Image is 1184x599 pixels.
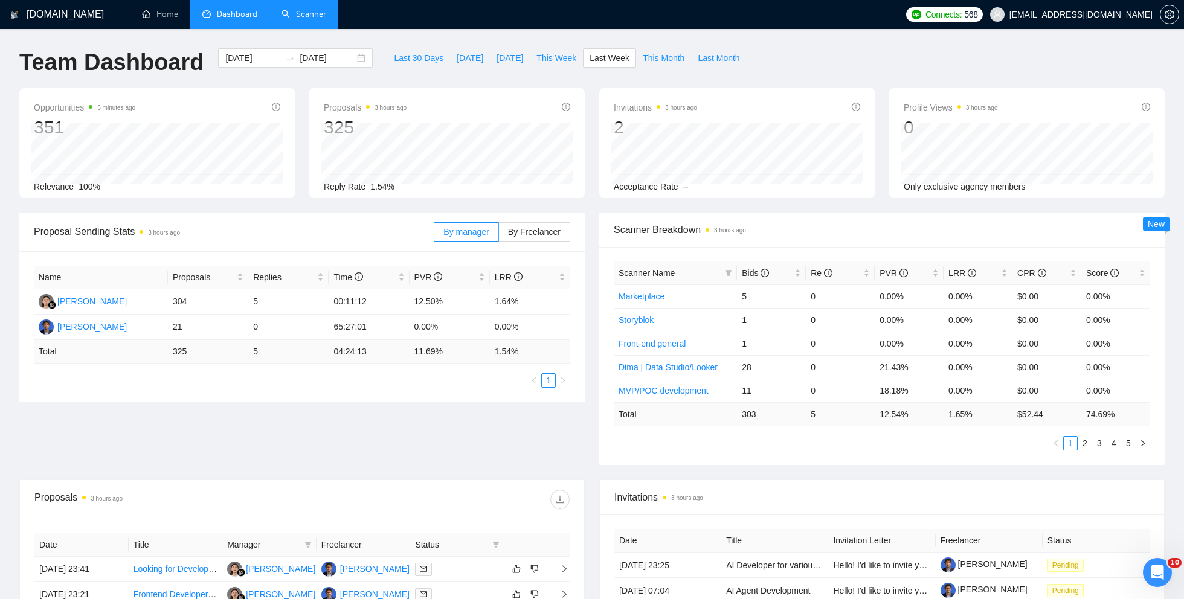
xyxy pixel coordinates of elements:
[129,533,223,557] th: Title
[614,100,697,115] span: Invitations
[340,562,410,575] div: [PERSON_NAME]
[1012,332,1081,355] td: $0.00
[1093,437,1106,450] a: 3
[434,272,442,281] span: info-circle
[1136,436,1150,450] li: Next Page
[91,495,123,502] time: 3 hours ago
[492,541,500,548] span: filter
[1063,436,1078,450] li: 1
[725,269,732,277] span: filter
[329,315,409,340] td: 65:27:01
[227,562,242,577] img: KK
[1012,402,1081,426] td: $ 52.44
[1142,103,1150,111] span: info-circle
[222,533,317,557] th: Manager
[1081,308,1150,332] td: 0.00%
[370,182,394,191] span: 1.54%
[324,116,407,139] div: 325
[1081,284,1150,308] td: 0.00%
[619,315,654,325] a: Storyblok
[742,268,769,278] span: Bids
[941,559,1028,569] a: [PERSON_NAME]
[875,379,944,402] td: 18.18%
[536,51,576,65] span: This Week
[944,379,1012,402] td: 0.00%
[1078,437,1092,450] a: 2
[614,182,678,191] span: Acceptance Rate
[514,272,523,281] span: info-circle
[904,182,1026,191] span: Only exclusive agency members
[614,529,721,553] th: Date
[691,48,746,68] button: Last Month
[227,589,315,598] a: KK[PERSON_NAME]
[614,490,1150,505] span: Invitations
[542,374,555,387] a: 1
[304,541,312,548] span: filter
[148,229,180,236] time: 3 hours ago
[614,553,721,578] td: [DATE] 23:25
[1160,10,1179,19] span: setting
[1081,402,1150,426] td: 74.69 %
[1086,268,1119,278] span: Score
[34,116,135,139] div: 351
[1092,436,1107,450] li: 3
[394,51,443,65] span: Last 30 Days
[614,222,1150,237] span: Scanner Breakdown
[737,308,806,332] td: 1
[1136,436,1150,450] button: right
[415,538,487,551] span: Status
[1143,558,1172,587] iframe: Intercom live chat
[550,490,570,509] button: download
[1110,269,1119,277] span: info-circle
[721,529,828,553] th: Title
[1081,355,1150,379] td: 0.00%
[737,379,806,402] td: 11
[806,308,875,332] td: 0
[168,340,248,364] td: 325
[248,266,329,289] th: Replies
[852,103,860,111] span: info-circle
[142,9,178,19] a: homeHome
[875,402,944,426] td: 12.54 %
[410,340,490,364] td: 11.69 %
[619,339,686,348] a: Front-end general
[726,560,897,570] a: AI Developer for various Projects - Long Term
[1121,436,1136,450] li: 5
[168,266,248,289] th: Proposals
[39,296,127,306] a: KK[PERSON_NAME]
[19,48,204,77] h1: Team Dashboard
[39,294,54,309] img: KK
[948,268,976,278] span: LRR
[683,182,689,191] span: --
[806,379,875,402] td: 0
[527,373,541,388] button: left
[512,589,521,599] span: like
[34,266,168,289] th: Name
[556,373,570,388] button: right
[1049,436,1063,450] li: Previous Page
[253,271,315,284] span: Replies
[490,48,530,68] button: [DATE]
[48,301,56,309] img: gigradar-bm.png
[508,227,561,237] span: By Freelancer
[1081,379,1150,402] td: 0.00%
[1148,219,1165,229] span: New
[443,227,489,237] span: By manager
[941,583,956,598] img: c1hXM9bnB2RvzThLaBMv-EFriFBFov-fS4vrx8gLApOf6YtN3vHWnOixsiKQyUVnJ4
[964,8,977,21] span: 568
[134,564,363,574] a: Looking for Developer to build app within ChatGPT App Store
[1064,437,1077,450] a: 1
[1047,584,1084,597] span: Pending
[410,289,490,315] td: 12.50%
[497,51,523,65] span: [DATE]
[57,295,127,308] div: [PERSON_NAME]
[168,315,248,340] td: 21
[1047,560,1089,569] a: Pending
[420,565,427,572] span: mail
[761,269,769,277] span: info-circle
[1012,308,1081,332] td: $0.00
[530,48,583,68] button: This Week
[129,557,223,582] td: Looking for Developer to build app within ChatGPT App Store
[614,116,697,139] div: 2
[300,51,355,65] input: End date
